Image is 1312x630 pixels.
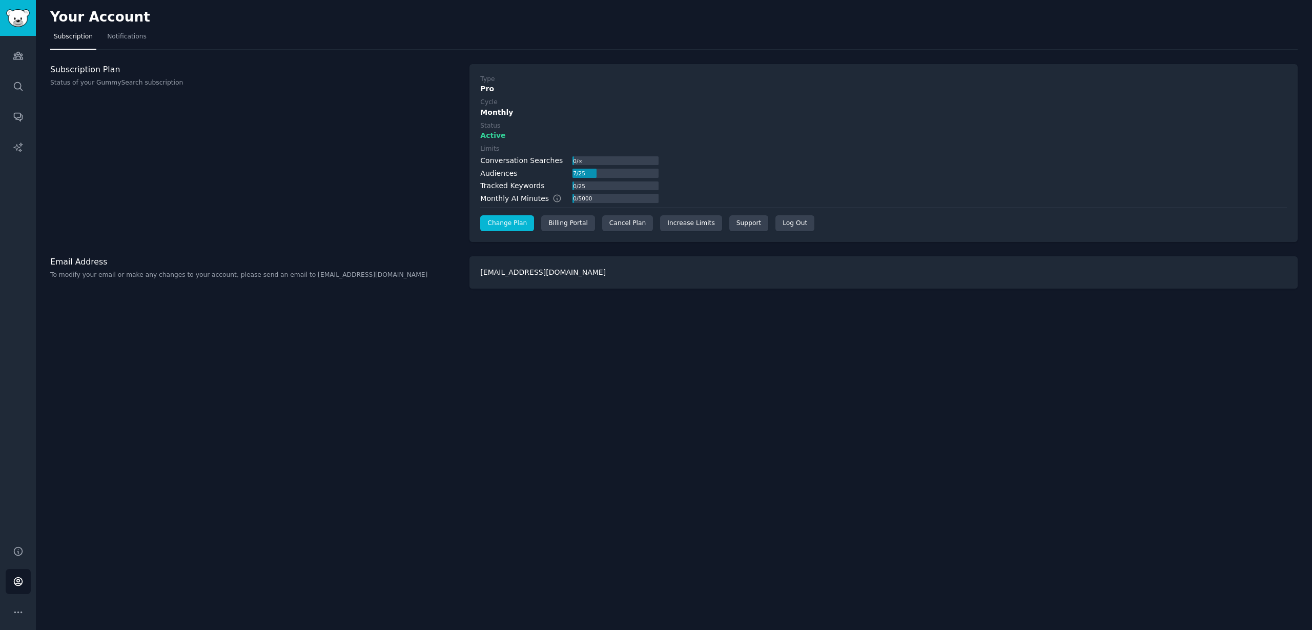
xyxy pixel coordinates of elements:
[480,107,1287,118] div: Monthly
[480,75,495,84] div: Type
[6,9,30,27] img: GummySearch logo
[480,130,505,141] span: Active
[50,271,459,280] p: To modify your email or make any changes to your account, please send an email to [EMAIL_ADDRESS]...
[572,169,586,178] div: 7 / 25
[602,215,653,232] div: Cancel Plan
[50,9,150,26] h2: Your Account
[54,32,93,42] span: Subscription
[480,193,572,204] div: Monthly AI Minutes
[480,145,499,154] div: Limits
[469,256,1298,289] div: [EMAIL_ADDRESS][DOMAIN_NAME]
[480,180,544,191] div: Tracked Keywords
[50,29,96,50] a: Subscription
[541,215,595,232] div: Billing Portal
[480,98,497,107] div: Cycle
[480,121,500,131] div: Status
[480,84,1287,94] div: Pro
[107,32,147,42] span: Notifications
[50,78,459,88] p: Status of your GummySearch subscription
[480,168,517,179] div: Audiences
[50,256,459,267] h3: Email Address
[572,181,586,191] div: 0 / 25
[104,29,150,50] a: Notifications
[729,215,768,232] a: Support
[572,194,593,203] div: 0 / 5000
[480,215,534,232] a: Change Plan
[775,215,814,232] div: Log Out
[480,155,563,166] div: Conversation Searches
[572,156,584,166] div: 0 / ∞
[660,215,722,232] a: Increase Limits
[50,64,459,75] h3: Subscription Plan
